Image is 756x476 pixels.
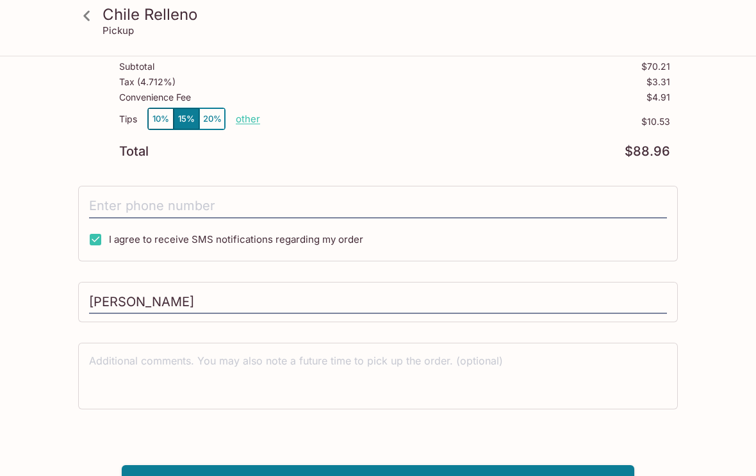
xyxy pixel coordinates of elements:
button: 15% [174,109,199,130]
button: other [236,113,260,126]
p: $88.96 [625,146,670,158]
p: Total [119,146,149,158]
button: 10% [148,109,174,130]
input: Enter phone number [89,195,667,219]
p: Tax ( 4.712% ) [119,78,176,88]
p: $70.21 [641,62,670,72]
p: $10.53 [260,117,670,127]
h3: Chile Relleno [103,5,675,25]
p: Tips [119,115,137,125]
iframe: Secure payment button frame [122,431,634,461]
p: Subtotal [119,62,154,72]
input: Enter first and last name [89,291,667,315]
p: Pickup [103,25,134,37]
span: I agree to receive SMS notifications regarding my order [109,234,363,246]
button: 20% [199,109,225,130]
p: Convenience Fee [119,93,191,103]
p: $4.91 [646,93,670,103]
p: $3.31 [646,78,670,88]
